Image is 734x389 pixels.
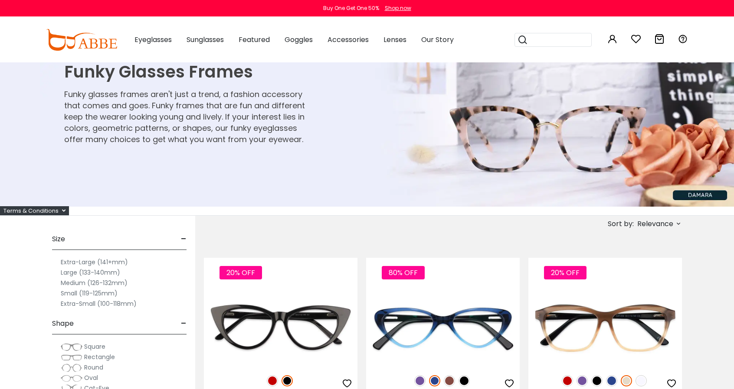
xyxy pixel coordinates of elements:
span: Goggles [285,35,313,45]
span: Round [84,363,103,372]
img: Funky Glasses Frames [40,62,734,206]
img: Red [267,375,278,386]
div: Buy One Get One 50% [323,4,379,12]
span: Our Story [421,35,454,45]
span: Rectangle [84,353,115,361]
span: Lenses [383,35,406,45]
span: Sort by: [608,219,634,229]
h1: Funky Glasses Frames [64,62,314,82]
span: Size [52,229,65,250]
img: Purple [414,375,426,386]
img: Brown [444,375,455,386]
img: abbeglasses.com [46,29,117,51]
img: Blue Hannah - Acetate ,Universal Bridge Fit [366,289,520,366]
img: Cream Sonia - Acetate ,Eyeglasses [528,289,682,366]
img: Purple [577,375,588,386]
span: Accessories [328,35,369,45]
label: Medium (126-132mm) [61,278,128,288]
span: Featured [239,35,270,45]
label: Extra-Small (100-118mm) [61,298,137,309]
img: Black [282,375,293,386]
span: Shape [52,313,74,334]
img: Red [562,375,573,386]
span: 20% OFF [544,266,587,279]
span: - [181,229,187,250]
span: 20% OFF [220,266,262,279]
img: Blue [429,375,440,386]
img: Black Nora - Acetate ,Universal Bridge Fit [204,289,357,366]
img: Round.png [61,363,82,372]
span: Relevance [637,216,673,232]
span: Oval [84,373,98,382]
img: Black [591,375,603,386]
img: Square.png [61,343,82,351]
span: - [181,313,187,334]
img: Translucent [636,375,647,386]
img: Oval.png [61,374,82,383]
div: Shop now [385,4,411,12]
label: Extra-Large (141+mm) [61,257,128,267]
label: Large (133-140mm) [61,267,120,278]
img: Black [459,375,470,386]
span: Square [84,342,105,351]
span: 80% OFF [382,266,425,279]
img: Rectangle.png [61,353,82,362]
img: Cream [621,375,632,386]
span: Eyeglasses [134,35,172,45]
label: Small (119-125mm) [61,288,118,298]
p: Funky glasses frames aren't just a trend, a fashion accessory that comes and goes. Funky frames t... [64,89,314,145]
span: Sunglasses [187,35,224,45]
a: Shop now [380,4,411,12]
img: Blue [606,375,617,386]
